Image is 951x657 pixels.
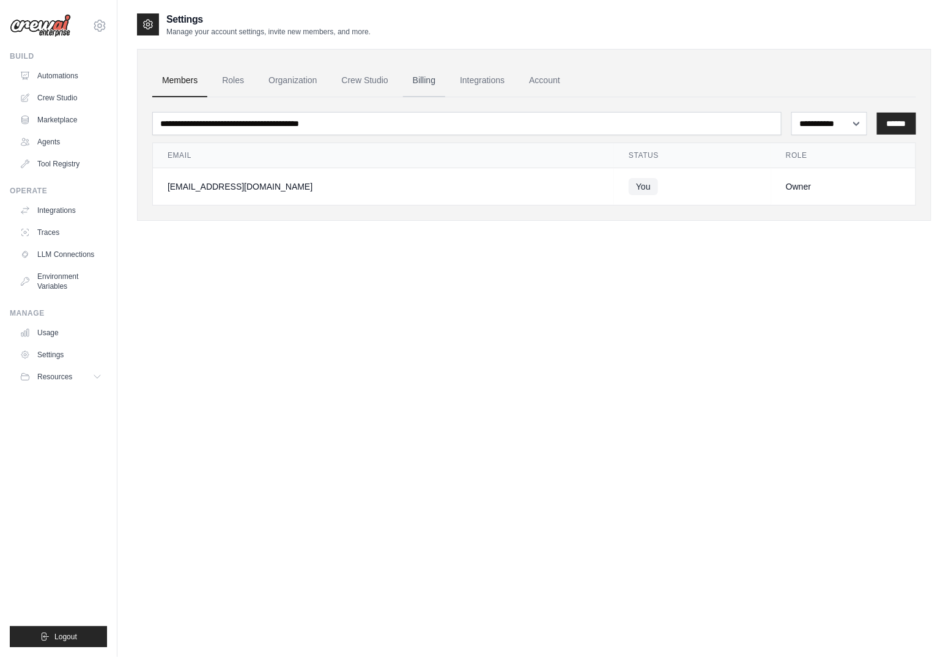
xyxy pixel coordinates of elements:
[15,201,107,220] a: Integrations
[152,64,207,97] a: Members
[15,367,107,387] button: Resources
[212,64,254,97] a: Roles
[786,180,901,193] div: Owner
[259,64,327,97] a: Organization
[10,51,107,61] div: Build
[450,64,514,97] a: Integrations
[168,180,599,193] div: [EMAIL_ADDRESS][DOMAIN_NAME]
[519,64,570,97] a: Account
[10,308,107,318] div: Manage
[15,345,107,365] a: Settings
[54,632,77,642] span: Logout
[153,143,614,168] th: Email
[10,186,107,196] div: Operate
[403,64,445,97] a: Billing
[15,66,107,86] a: Automations
[15,245,107,264] a: LLM Connections
[15,154,107,174] a: Tool Registry
[15,223,107,242] a: Traces
[629,178,658,195] span: You
[771,143,916,168] th: Role
[15,267,107,296] a: Environment Variables
[15,132,107,152] a: Agents
[614,143,771,168] th: Status
[10,14,71,37] img: Logo
[10,626,107,647] button: Logout
[15,110,107,130] a: Marketplace
[15,88,107,108] a: Crew Studio
[166,12,371,27] h2: Settings
[332,64,398,97] a: Crew Studio
[15,323,107,343] a: Usage
[166,27,371,37] p: Manage your account settings, invite new members, and more.
[37,372,72,382] span: Resources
